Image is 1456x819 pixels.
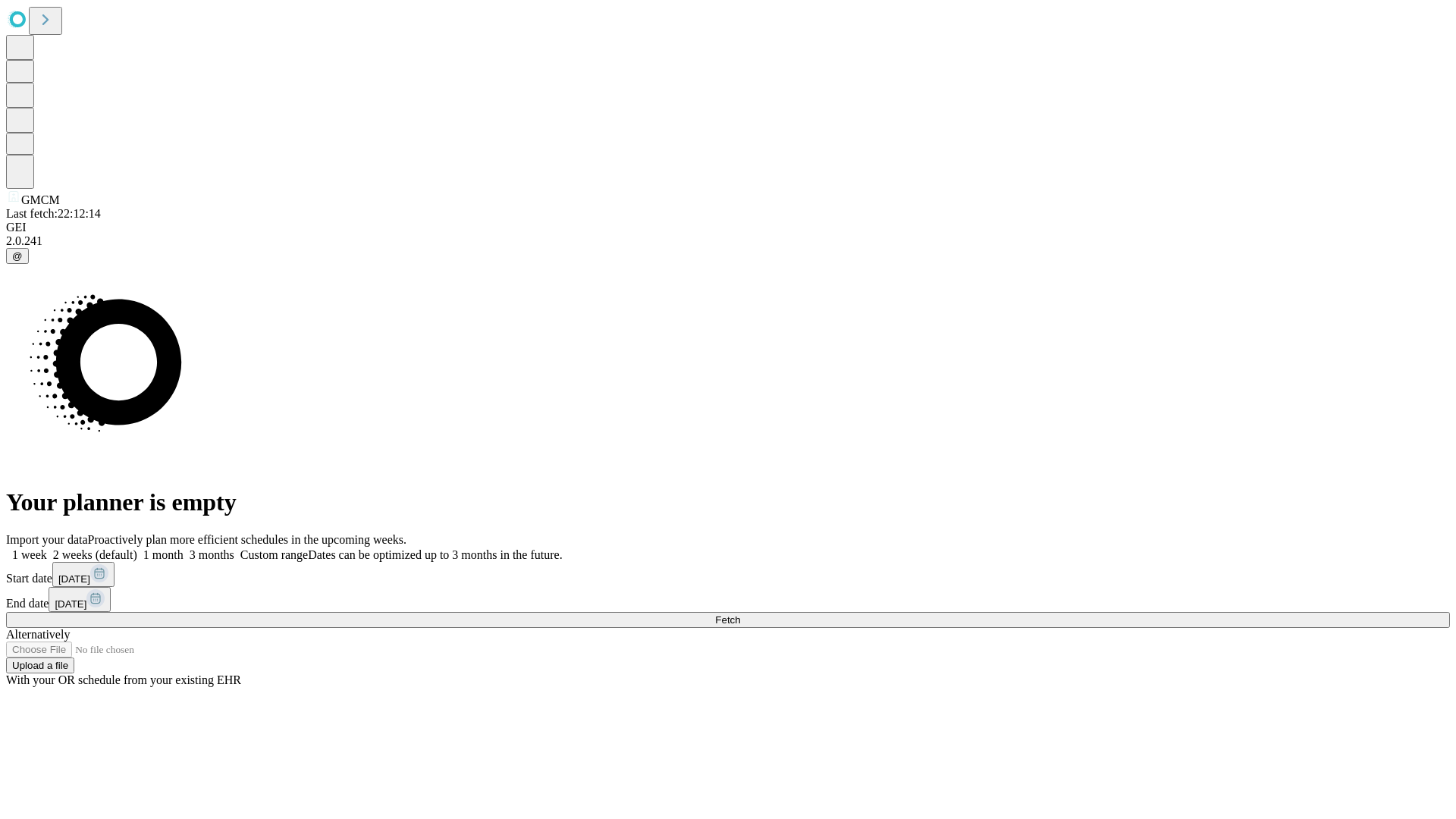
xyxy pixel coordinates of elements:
[6,612,1450,628] button: Fetch
[6,587,1450,612] div: End date
[6,234,1450,248] div: 2.0.241
[12,250,23,262] span: @
[6,673,241,686] span: With your OR schedule from your existing EHR
[715,614,740,626] span: Fetch
[6,533,88,546] span: Import your data
[6,562,1450,587] div: Start date
[143,548,184,561] span: 1 month
[6,221,1450,234] div: GEI
[58,573,90,585] span: [DATE]
[52,562,115,587] button: [DATE]
[190,548,234,561] span: 3 months
[49,587,111,612] button: [DATE]
[6,207,101,220] span: Last fetch: 22:12:14
[308,548,562,561] span: Dates can be optimized up to 3 months in the future.
[21,193,60,206] span: GMCM
[6,248,29,264] button: @
[53,548,137,561] span: 2 weeks (default)
[88,533,406,546] span: Proactively plan more efficient schedules in the upcoming weeks.
[55,598,86,610] span: [DATE]
[240,548,308,561] span: Custom range
[6,488,1450,516] h1: Your planner is empty
[6,657,74,673] button: Upload a file
[6,628,70,641] span: Alternatively
[12,548,47,561] span: 1 week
